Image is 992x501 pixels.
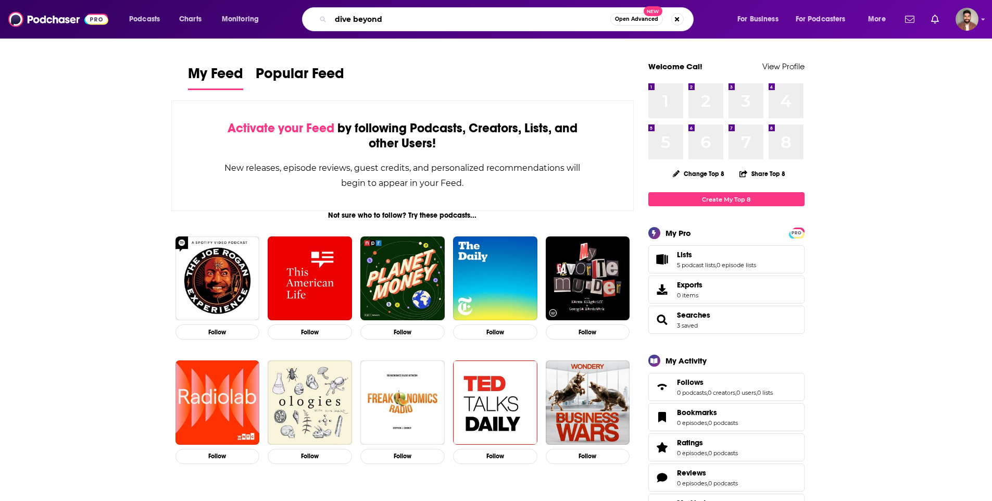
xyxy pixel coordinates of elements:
a: Charts [172,11,208,28]
span: Exports [677,280,702,290]
span: Ratings [648,433,805,461]
button: Change Top 8 [667,167,731,180]
a: Ratings [677,438,738,447]
button: open menu [122,11,173,28]
a: Show notifications dropdown [901,10,919,28]
button: open menu [861,11,899,28]
a: Popular Feed [256,65,344,90]
span: Ratings [677,438,703,447]
span: , [707,480,708,487]
div: by following Podcasts, Creators, Lists, and other Users! [224,121,582,151]
img: Freakonomics Radio [360,360,445,445]
span: Bookmarks [677,408,717,417]
button: Show profile menu [956,8,978,31]
button: Follow [360,324,445,340]
button: Follow [175,324,260,340]
button: open menu [215,11,272,28]
a: View Profile [762,61,805,71]
button: Follow [453,324,537,340]
a: This American Life [268,236,352,321]
a: The Joe Rogan Experience [175,236,260,321]
img: Ologies with Alie Ward [268,360,352,445]
a: 0 episode lists [717,261,756,269]
a: Follows [652,380,673,394]
span: Lists [648,245,805,273]
span: , [707,419,708,427]
a: Show notifications dropdown [927,10,943,28]
a: Exports [648,275,805,304]
span: , [707,449,708,457]
a: TED Talks Daily [453,360,537,445]
img: My Favorite Murder with Karen Kilgariff and Georgia Hardstark [546,236,630,321]
img: Radiolab [175,360,260,445]
div: My Pro [665,228,691,238]
a: Lists [652,252,673,267]
img: User Profile [956,8,978,31]
button: open menu [789,11,861,28]
div: Search podcasts, credits, & more... [312,7,704,31]
a: 0 podcasts [708,419,738,427]
img: The Daily [453,236,537,321]
a: Reviews [652,470,673,485]
a: Create My Top 8 [648,192,805,206]
span: More [868,12,886,27]
a: Searches [652,312,673,327]
span: Searches [648,306,805,334]
span: Follows [677,378,704,387]
img: Planet Money [360,236,445,321]
a: 0 episodes [677,480,707,487]
span: Monitoring [222,12,259,27]
a: 0 podcasts [708,480,738,487]
span: Activate your Feed [228,120,334,136]
img: Podchaser - Follow, Share and Rate Podcasts [8,9,108,29]
button: Follow [360,449,445,464]
button: Follow [175,449,260,464]
a: Searches [677,310,710,320]
div: Not sure who to follow? Try these podcasts... [171,211,634,220]
a: My Feed [188,65,243,90]
span: Reviews [677,468,706,478]
span: Charts [179,12,202,27]
a: Reviews [677,468,738,478]
button: Follow [453,449,537,464]
span: Exports [652,282,673,297]
a: Lists [677,250,756,259]
span: For Podcasters [796,12,846,27]
span: Reviews [648,464,805,492]
button: Open AdvancedNew [610,13,663,26]
a: Welcome Cal! [648,61,702,71]
span: Podcasts [129,12,160,27]
button: Follow [268,449,352,464]
span: , [715,261,717,269]
a: 0 episodes [677,419,707,427]
button: Follow [268,324,352,340]
span: For Business [737,12,778,27]
a: 5 podcast lists [677,261,715,269]
img: Business Wars [546,360,630,445]
div: New releases, episode reviews, guest credits, and personalized recommendations will begin to appe... [224,160,582,191]
a: 0 lists [757,389,773,396]
span: , [707,389,708,396]
span: Bookmarks [648,403,805,431]
span: PRO [790,229,803,237]
a: 0 users [736,389,756,396]
span: My Feed [188,65,243,89]
a: 0 podcasts [677,389,707,396]
span: Logged in as calmonaghan [956,8,978,31]
a: 3 saved [677,322,698,329]
a: 0 creators [708,389,735,396]
a: PRO [790,229,803,236]
span: Open Advanced [615,17,658,22]
a: Bookmarks [677,408,738,417]
button: Follow [546,324,630,340]
button: Follow [546,449,630,464]
span: Follows [648,373,805,401]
